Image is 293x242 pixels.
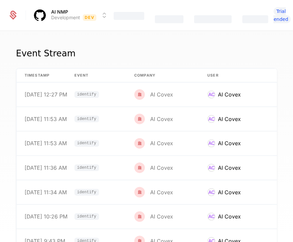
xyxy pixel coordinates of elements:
[83,14,96,21] span: Dev
[199,69,272,83] th: User
[126,69,199,83] th: Company
[134,114,145,124] img: AI Covex
[207,115,215,123] div: AC
[242,15,268,23] div: Events
[207,91,241,98] div: AI Covex
[134,114,173,124] div: AI Covex
[74,140,99,147] span: identify
[114,12,145,20] div: Features
[134,211,145,222] img: AI Covex
[218,139,241,147] div: AI Covex
[207,139,215,147] div: AC
[218,188,241,196] div: AI Covex
[25,190,67,195] div: [DATE] 11:34 AM
[207,115,241,123] div: AI Covex
[134,162,145,173] img: AI Covex
[134,138,145,149] img: AI Covex
[134,211,173,222] div: AI Covex
[25,141,67,146] div: [DATE] 11:53 AM
[77,117,96,121] span: identify
[66,69,126,83] th: Event
[218,212,241,220] div: AI Covex
[150,214,173,219] div: AI Covex
[150,92,173,97] div: AI Covex
[218,164,241,172] div: AI Covex
[34,8,108,23] button: Select environment
[17,69,66,83] th: timestamp
[207,188,241,196] div: AI Covex
[74,164,99,171] span: identify
[207,212,215,220] div: AC
[74,213,99,220] span: identify
[207,164,241,172] div: AI Covex
[207,212,241,220] div: AI Covex
[25,92,67,97] div: [DATE] 12:27 PM
[25,165,67,170] div: [DATE] 11:36 AM
[51,10,68,14] span: AI NMP
[134,89,173,100] div: AI Covex
[207,139,241,147] div: AI Covex
[150,190,173,195] div: AI Covex
[34,9,46,21] img: AI NMP
[150,165,173,170] div: AI Covex
[150,116,173,122] div: AI Covex
[25,214,67,219] div: [DATE] 10:26 PM
[207,188,215,196] div: AC
[134,187,173,198] div: AI Covex
[51,14,80,21] div: Development
[77,92,96,96] span: identify
[77,141,96,145] span: identify
[77,190,96,194] span: identify
[134,138,173,149] div: AI Covex
[77,214,96,218] span: identify
[155,15,183,23] div: Catalog
[25,116,67,122] div: [DATE] 11:53 AM
[134,162,173,173] div: AI Covex
[150,141,173,146] div: AI Covex
[207,164,215,172] div: AC
[74,116,99,122] span: identify
[207,91,215,98] div: AC
[134,89,145,100] img: AI Covex
[194,15,232,23] div: Companies
[74,189,99,196] span: identify
[16,47,75,60] div: Event Stream
[77,166,96,170] span: identify
[218,115,241,123] div: AI Covex
[74,91,99,98] span: identify
[273,7,291,23] a: Trial ended
[218,91,241,98] div: AI Covex
[134,187,145,198] img: AI Covex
